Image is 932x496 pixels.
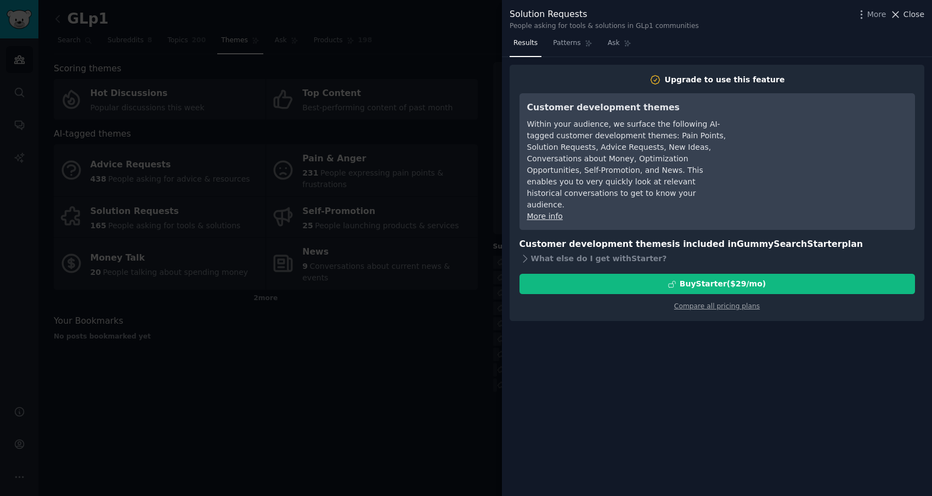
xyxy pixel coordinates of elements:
div: Buy Starter ($ 29 /mo ) [680,278,766,290]
button: More [856,9,886,20]
h3: Customer development themes is included in plan [519,238,915,251]
h3: Customer development themes [527,101,727,115]
div: Upgrade to use this feature [665,74,785,86]
span: Close [903,9,924,20]
button: Close [890,9,924,20]
a: Compare all pricing plans [674,302,760,310]
button: BuyStarter($29/mo) [519,274,915,294]
a: Patterns [549,35,596,57]
a: More info [527,212,563,221]
div: What else do I get with Starter ? [519,251,915,266]
a: Ask [604,35,635,57]
div: People asking for tools & solutions in GLp1 communities [510,21,699,31]
div: Solution Requests [510,8,699,21]
span: Patterns [553,38,580,48]
a: Results [510,35,541,57]
span: More [867,9,886,20]
div: Within your audience, we surface the following AI-tagged customer development themes: Pain Points... [527,119,727,211]
iframe: YouTube video player [743,101,907,183]
span: GummySearch Starter [737,239,841,249]
span: Results [513,38,538,48]
span: Ask [608,38,620,48]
